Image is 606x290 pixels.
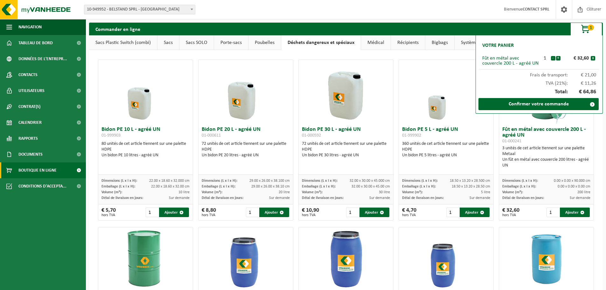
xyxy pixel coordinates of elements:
a: Récipients [391,35,425,50]
span: Boutique en ligne [18,162,57,178]
button: Ajouter [460,208,490,217]
span: € 21,00 [568,73,596,78]
div: € 32,60 [502,208,519,217]
span: Emballage (L x l x H): [502,185,536,188]
span: € 64,86 [568,89,596,95]
span: 32.00 x 30.00 x 45.00 cm [352,185,390,188]
div: 3 unités de cet article tiennent sur une palette [502,145,590,168]
a: Systèmes auto-basculants [455,35,520,50]
span: 10 litre [178,190,190,194]
button: Ajouter [259,208,289,217]
a: Médical [361,35,391,50]
span: hors TVA [302,213,319,217]
span: hors TVA [502,213,519,217]
span: Délai de livraison en jours: [302,196,344,200]
a: Sacs [157,35,179,50]
span: Volume (m³): [502,190,523,194]
span: Délai de livraison en jours: [502,196,544,200]
span: 29.00 x 26.00 x 38.100 cm [249,179,290,183]
div: Frais de transport: [479,69,599,78]
span: 1 [588,25,594,31]
span: Emballage (L x l x H): [402,185,436,188]
span: 01-999902 [402,133,421,138]
img: 01-000611 [214,60,278,124]
span: 22.00 x 18.60 x 32.00 cm [151,185,190,188]
span: hors TVA [402,213,416,217]
span: Volume (m³): [101,190,122,194]
div: Un fût en métal avec couvercle 200 litres - agréé UN [502,157,590,168]
a: Poubelles [248,35,281,50]
a: Porte-sacs [214,35,248,50]
input: 1 [346,208,359,217]
span: hors TVA [101,213,116,217]
div: HDPE [402,147,490,152]
span: Sur demande [269,196,290,200]
span: Conditions d'accepta... [18,178,66,194]
span: Emballage (L x l x H): [202,185,235,188]
span: Volume (m³): [402,190,423,194]
h3: Bidon PE 20 L - agréé UN [202,127,290,139]
h2: Votre panier [479,39,517,53]
h3: Fût en métal avec couvercle 200 L - agréé UN [502,127,590,144]
div: 72 unités de cet article tiennent sur une palette [202,141,290,158]
img: 01-999902 [414,60,478,124]
span: 0.00 x 0.00 x 0.00 cm [558,185,590,188]
span: Volume (m³): [302,190,323,194]
button: 1 [570,23,602,35]
a: Bigbags [425,35,454,50]
a: Sacs Plastic Switch (combi) [89,35,157,50]
input: 1 [446,208,459,217]
span: Utilisateurs [18,83,45,99]
span: 01-000241 [502,139,521,144]
span: 01-999903 [101,133,121,138]
span: Navigation [18,19,42,35]
span: Délai de livraison en jours: [402,196,444,200]
span: Documents [18,146,43,162]
span: Contacts [18,67,38,83]
span: 0.00 x 0.00 x 90.000 cm [554,179,590,183]
button: Ajouter [560,208,590,217]
h3: Bidon PE 10 L - agréé UN [101,127,190,139]
span: 18.50 x 13.20 x 28.50 cm [452,185,490,188]
div: HDPE [101,147,190,152]
span: 32.00 x 30.00 x 45.000 cm [350,179,390,183]
span: 20 litre [279,190,290,194]
a: Déchets dangereux et spéciaux [281,35,361,50]
div: Total: [479,86,599,98]
span: 5 litre [481,190,490,194]
div: TVA (21%): [479,78,599,86]
div: 1 [539,56,551,61]
span: 200 litre [577,190,590,194]
span: Dimensions (L x l x H): [202,179,237,183]
span: Rapports [18,131,38,146]
div: Un bidon PE 10 litres - agréé UN [101,152,190,158]
div: 80 unités de cet article tiennent sur une palette [101,141,190,158]
span: Dimensions (L x l x H): [302,179,338,183]
button: + [556,56,561,60]
div: Metaal [502,151,590,157]
button: x [591,56,595,60]
span: Dimensions (L x l x H): [101,179,137,183]
h3: Bidon PE 5 L - agréé UN [402,127,490,139]
a: Sacs SOLO [179,35,214,50]
span: Dimensions (L x l x H): [502,179,538,183]
div: HDPE [202,147,290,152]
div: 72 unités de cet article tiennent sur une palette [302,141,390,158]
div: Un bidon PE 30 litres - agréé UN [302,152,390,158]
div: € 4,70 [402,208,416,217]
span: Emballage (L x l x H): [101,185,135,188]
span: Contrat(s) [18,99,40,115]
span: 22.00 x 18.60 x 32.000 cm [149,179,190,183]
button: - [551,56,555,60]
div: 360 unités de cet article tiennent sur une palette [402,141,490,158]
span: Délai de livraison en jours: [101,196,143,200]
span: 10-949952 - BELSTAND SPRL - NIVELLES [84,5,195,14]
div: € 8,80 [202,208,216,217]
span: Sur demande [369,196,390,200]
div: Un bidon PE 20 litres - agréé UN [202,152,290,158]
strong: CONTACT SPRL [523,7,549,12]
span: Emballage (L x l x H): [302,185,336,188]
input: 1 [246,208,259,217]
input: 1 [146,208,159,217]
span: 29.00 x 26.00 x 38.10 cm [251,185,290,188]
